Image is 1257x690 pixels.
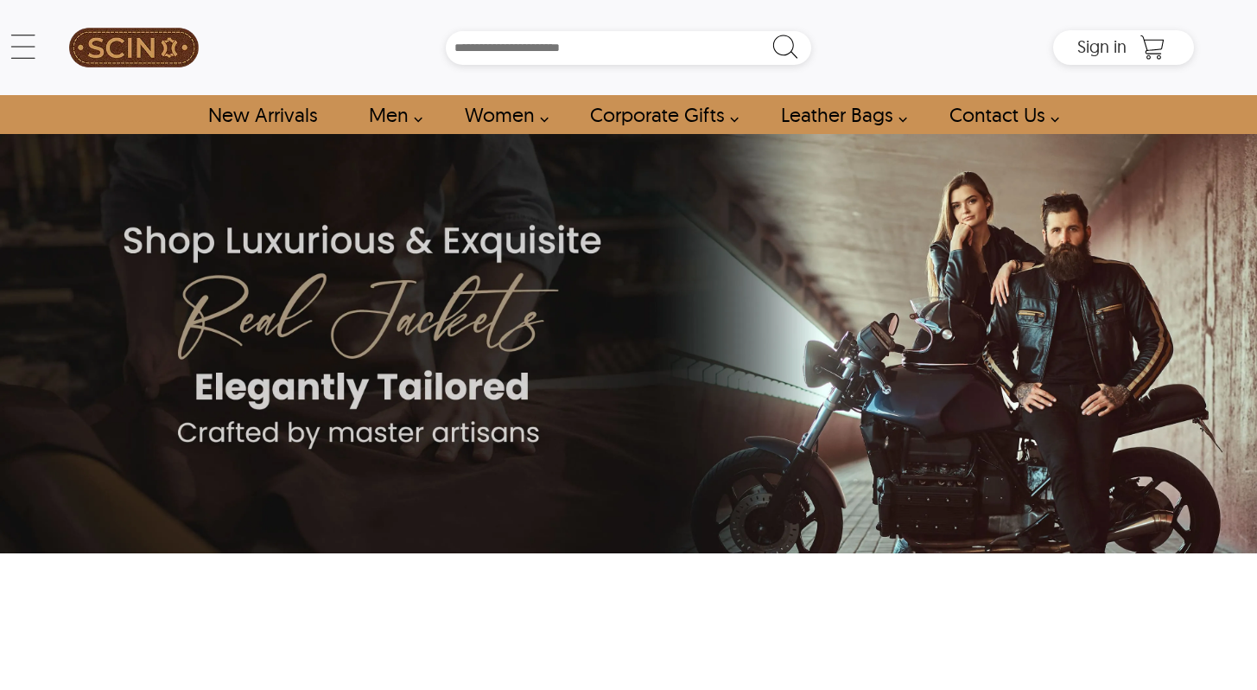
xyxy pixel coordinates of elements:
[63,9,205,86] a: SCIN
[188,95,336,134] a: Shop New Arrivals
[1077,35,1127,57] span: Sign in
[1135,35,1170,61] a: Shopping Cart
[570,95,748,134] a: Shop Leather Corporate Gifts
[761,95,917,134] a: Shop Leather Bags
[1077,42,1127,55] a: Sign in
[69,9,199,86] img: SCIN
[349,95,432,134] a: shop men's leather jackets
[445,95,558,134] a: Shop Women Leather Jackets
[930,95,1069,134] a: contact-us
